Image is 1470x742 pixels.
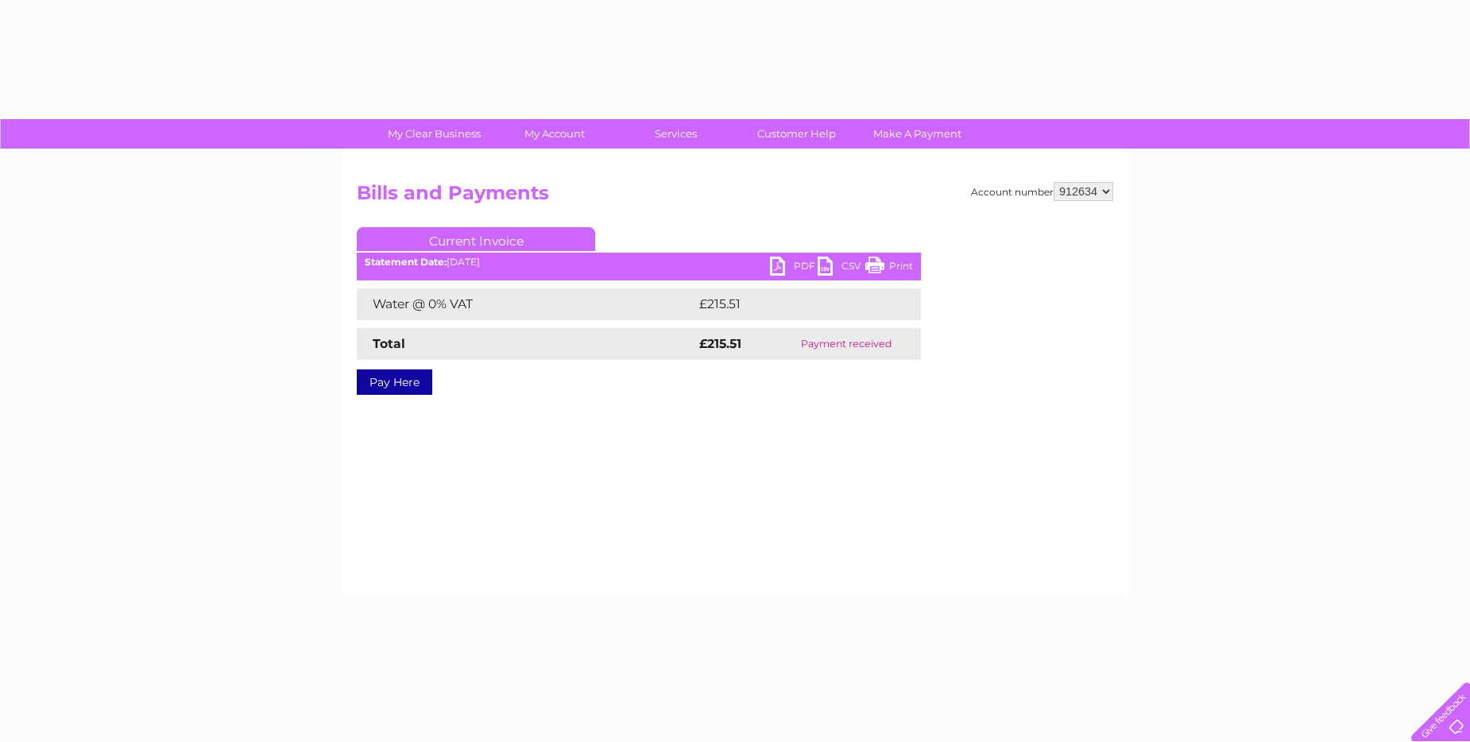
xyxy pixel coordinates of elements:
a: PDF [770,257,818,280]
a: My Account [489,119,621,149]
td: Payment received [772,328,921,360]
div: Account number [971,182,1113,201]
a: My Clear Business [369,119,500,149]
strong: Total [373,336,405,351]
a: Print [865,257,913,280]
a: Customer Help [731,119,862,149]
b: Statement Date: [365,256,447,268]
td: £215.51 [695,288,890,320]
td: Water @ 0% VAT [357,288,695,320]
a: Services [610,119,741,149]
a: Make A Payment [852,119,983,149]
a: Pay Here [357,369,432,395]
a: CSV [818,257,865,280]
strong: £215.51 [699,336,741,351]
a: Current Invoice [357,227,595,251]
h2: Bills and Payments [357,182,1113,212]
div: [DATE] [357,257,921,268]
